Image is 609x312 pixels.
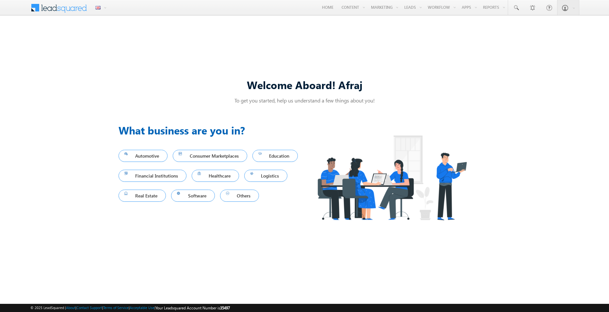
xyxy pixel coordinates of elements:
p: To get you started, help us understand a few things about you! [119,97,491,104]
img: Industry.png [305,122,479,233]
a: About [66,305,75,310]
a: Acceptable Use [130,305,154,310]
a: Contact Support [76,305,102,310]
span: Software [177,191,209,200]
span: © 2025 LeadSquared | | | | | [30,305,230,311]
div: Welcome Aboard! Afraj [119,78,491,92]
span: Logistics [250,171,282,180]
span: Education [258,151,292,160]
span: Financial Institutions [124,171,181,180]
span: Automotive [124,151,162,160]
span: 35497 [220,305,230,310]
span: Others [226,191,253,200]
span: Real Estate [124,191,160,200]
a: Terms of Service [103,305,129,310]
span: Healthcare [198,171,233,180]
span: Your Leadsquared Account Number is [155,305,230,310]
h3: What business are you in? [119,122,305,138]
span: Consumer Marketplaces [179,151,241,160]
